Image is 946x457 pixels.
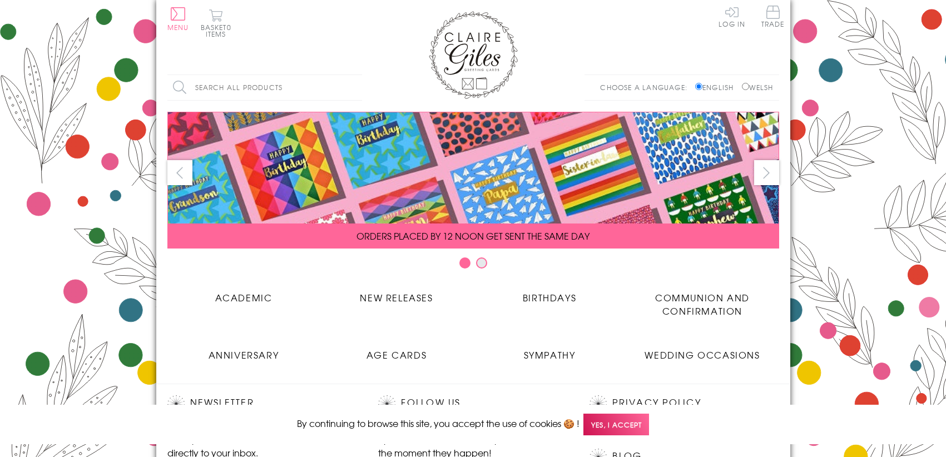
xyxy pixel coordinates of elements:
a: Age Cards [320,340,473,361]
img: Claire Giles Greetings Cards [429,11,518,99]
a: Academic [167,282,320,304]
a: Anniversary [167,340,320,361]
p: Choose a language: [600,82,693,92]
span: Communion and Confirmation [655,291,750,317]
input: Welsh [742,83,749,90]
a: Sympathy [473,340,626,361]
input: Search all products [167,75,362,100]
a: New Releases [320,282,473,304]
a: Log In [719,6,745,27]
span: Yes, I accept [583,414,649,435]
a: Wedding Occasions [626,340,779,361]
span: Age Cards [366,348,427,361]
span: Anniversary [209,348,279,361]
a: Communion and Confirmation [626,282,779,317]
input: English [695,83,702,90]
span: New Releases [360,291,433,304]
label: Welsh [742,82,774,92]
span: Birthdays [523,291,576,304]
span: 0 items [206,22,231,39]
a: Trade [761,6,785,29]
button: next [754,160,779,185]
label: English [695,82,739,92]
button: Basket0 items [201,9,231,37]
a: Privacy Policy [612,395,701,410]
div: Carousel Pagination [167,257,779,274]
span: ORDERS PLACED BY 12 NOON GET SENT THE SAME DAY [356,229,590,242]
button: prev [167,160,192,185]
a: Birthdays [473,282,626,304]
span: Wedding Occasions [645,348,760,361]
input: Search [351,75,362,100]
h2: Follow Us [378,395,567,412]
h2: Newsletter [167,395,356,412]
span: Academic [215,291,273,304]
span: Trade [761,6,785,27]
span: Sympathy [524,348,576,361]
button: Menu [167,7,189,31]
button: Carousel Page 2 [476,257,487,269]
span: Menu [167,22,189,32]
button: Carousel Page 1 (Current Slide) [459,257,470,269]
